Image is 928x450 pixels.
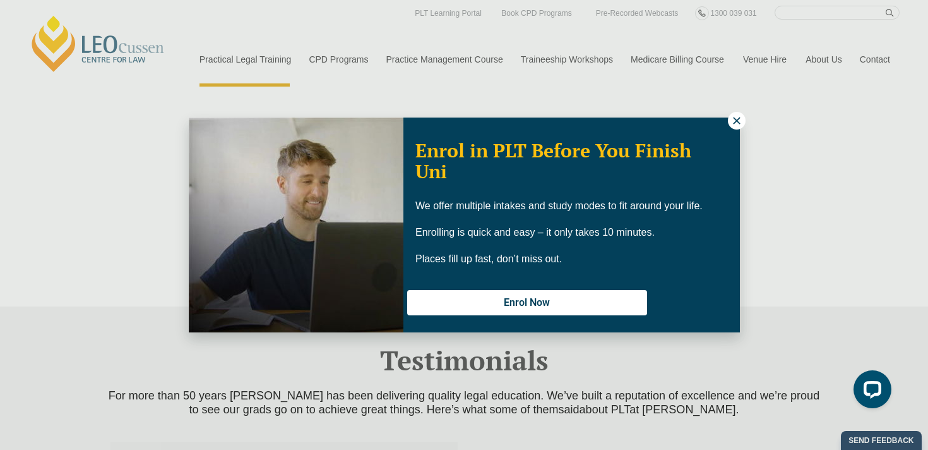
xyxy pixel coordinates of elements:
button: Close [728,112,746,130]
span: We offer multiple intakes and study modes to fit around your life. [415,200,703,211]
img: Woman in yellow blouse holding folders looking to the right and smiling [189,118,403,332]
span: Places fill up fast, don’t miss out. [415,253,562,264]
iframe: LiveChat chat widget [843,365,896,418]
span: Enrolling is quick and easy – it only takes 10 minutes. [415,227,655,238]
span: Enrol in PLT Before You Finish Uni [415,138,691,184]
button: Enrol Now [407,290,647,315]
